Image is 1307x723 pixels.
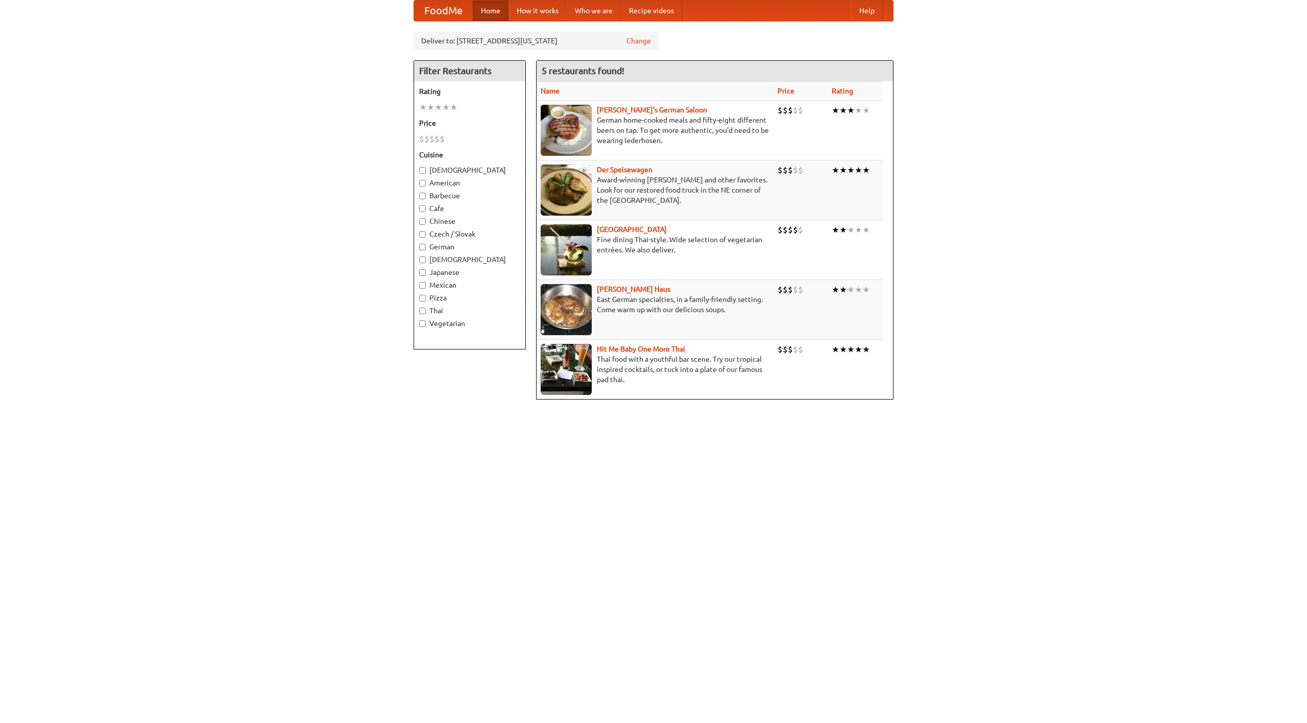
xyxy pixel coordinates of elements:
li: $ [778,105,783,116]
li: $ [798,105,803,116]
li: ★ [839,224,847,236]
label: [DEMOGRAPHIC_DATA] [419,165,520,175]
a: Who we are [567,1,621,21]
label: Mexican [419,280,520,290]
li: $ [788,284,793,295]
li: ★ [832,105,839,116]
p: German home-cooked meals and fifty-eight different beers on tap. To get more authentic, you'd nee... [541,115,769,146]
a: Recipe videos [621,1,682,21]
a: Rating [832,87,853,95]
li: ★ [855,284,862,295]
input: Pizza [419,295,426,301]
li: ★ [434,102,442,113]
a: Home [473,1,509,21]
a: [GEOGRAPHIC_DATA] [597,225,667,234]
a: Name [541,87,560,95]
label: Vegetarian [419,318,520,329]
li: ★ [832,165,839,176]
a: Der Speisewagen [597,166,652,174]
label: Cafe [419,203,520,214]
ng-pluralize: 5 restaurants found! [542,66,624,76]
li: $ [788,105,793,116]
h5: Cuisine [419,150,520,160]
input: [DEMOGRAPHIC_DATA] [419,167,426,174]
li: ★ [847,105,855,116]
li: ★ [442,102,450,113]
input: Czech / Slovak [419,231,426,238]
label: Czech / Slovak [419,229,520,239]
li: ★ [855,224,862,236]
li: $ [783,105,788,116]
li: $ [778,224,783,236]
li: $ [440,133,445,145]
input: Vegetarian [419,320,426,327]
li: ★ [832,224,839,236]
li: ★ [862,224,870,236]
label: Chinese [419,216,520,226]
label: Japanese [419,267,520,277]
label: Pizza [419,293,520,303]
li: $ [434,133,440,145]
label: Thai [419,306,520,316]
li: $ [783,165,788,176]
li: $ [793,284,798,295]
li: $ [788,165,793,176]
li: ★ [839,165,847,176]
input: Barbecue [419,193,426,199]
li: $ [798,344,803,355]
a: Change [626,36,651,46]
li: ★ [855,344,862,355]
img: esthers.jpg [541,105,592,156]
input: German [419,244,426,250]
li: $ [778,344,783,355]
a: [PERSON_NAME] Haus [597,285,670,293]
input: Cafe [419,205,426,212]
input: [DEMOGRAPHIC_DATA] [419,256,426,263]
li: $ [793,105,798,116]
li: ★ [847,165,855,176]
img: speisewagen.jpg [541,165,592,216]
li: ★ [847,284,855,295]
a: Help [851,1,883,21]
label: Barbecue [419,191,520,201]
li: ★ [839,105,847,116]
li: $ [424,133,429,145]
li: ★ [862,344,870,355]
li: $ [793,344,798,355]
a: Hit Me Baby One More Thai [597,345,685,353]
li: $ [788,344,793,355]
li: ★ [839,284,847,295]
label: [DEMOGRAPHIC_DATA] [419,254,520,265]
p: Fine dining Thai-style. Wide selection of vegetarian entrées. We also deliver. [541,235,769,255]
li: $ [798,165,803,176]
li: $ [788,224,793,236]
li: ★ [847,344,855,355]
div: Deliver to: [STREET_ADDRESS][US_STATE] [414,32,659,50]
li: $ [419,133,424,145]
a: [PERSON_NAME]'s German Saloon [597,106,707,114]
a: FoodMe [414,1,473,21]
li: $ [783,224,788,236]
li: $ [793,224,798,236]
li: $ [798,284,803,295]
li: $ [783,344,788,355]
li: ★ [839,344,847,355]
input: Japanese [419,269,426,276]
input: Thai [419,308,426,314]
h5: Price [419,118,520,128]
li: $ [778,165,783,176]
li: ★ [419,102,427,113]
a: Price [778,87,794,95]
li: ★ [855,105,862,116]
li: $ [783,284,788,295]
li: ★ [847,224,855,236]
li: $ [778,284,783,295]
h4: Filter Restaurants [414,61,525,81]
label: American [419,178,520,188]
input: Chinese [419,218,426,225]
input: Mexican [419,282,426,289]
